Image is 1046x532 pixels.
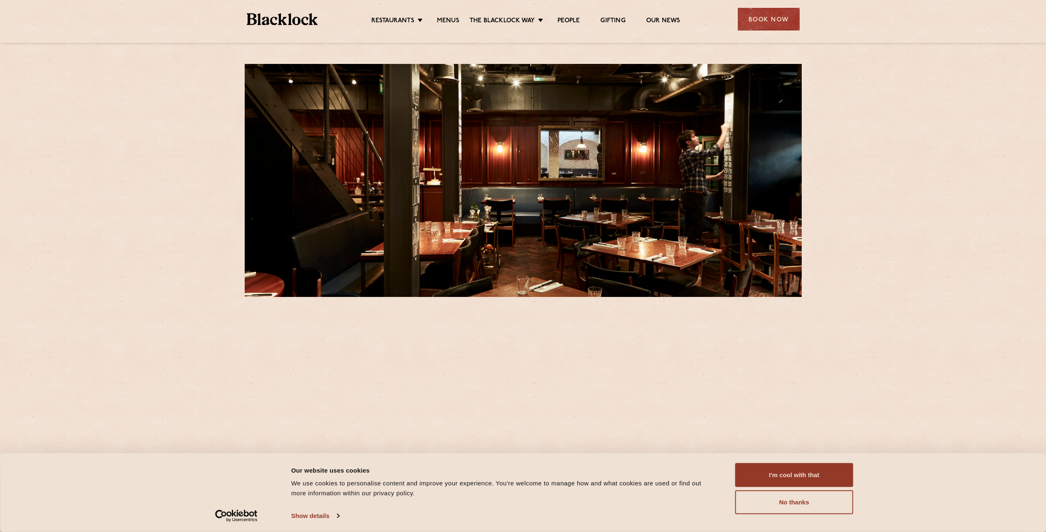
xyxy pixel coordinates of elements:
[247,13,318,25] img: BL_Textured_Logo-footer-cropped.svg
[600,17,625,26] a: Gifting
[738,8,800,31] div: Book Now
[470,17,535,26] a: The Blacklock Way
[291,510,339,522] a: Show details
[735,463,853,487] button: I'm cool with that
[371,17,414,26] a: Restaurants
[735,490,853,514] button: No thanks
[200,510,272,522] a: Usercentrics Cookiebot - opens in a new window
[646,17,680,26] a: Our News
[437,17,459,26] a: Menus
[291,478,717,498] div: We use cookies to personalise content and improve your experience. You're welcome to manage how a...
[291,465,717,475] div: Our website uses cookies
[557,17,580,26] a: People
